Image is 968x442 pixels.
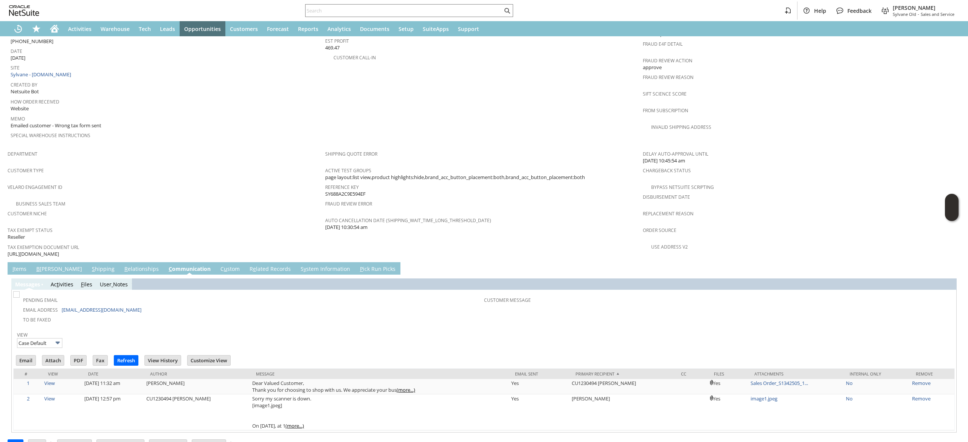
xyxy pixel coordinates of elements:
[11,88,39,95] span: Netsuite Bot
[325,224,368,231] span: [DATE] 10:30:54 am
[123,265,161,274] a: Relationships
[325,167,371,174] a: Active Test Groups
[23,297,57,303] a: Pending Email
[27,380,29,386] a: 1
[8,151,37,157] a: Department
[16,355,36,365] input: Email
[681,371,703,377] div: Cc
[90,265,116,274] a: Shipping
[643,57,692,64] a: Fraud Review Action
[515,371,564,377] div: Email Sent
[100,281,128,288] a: UserNotes
[31,281,34,288] span: g
[14,24,23,33] svg: Recent Records
[945,194,959,221] iframe: Click here to launch Oracle Guided Learning Help Panel
[651,244,688,250] a: Use Address V2
[418,21,453,36] a: SuiteApps
[306,6,503,15] input: Search
[325,217,491,224] a: Auto Cancellation Date (shipping_wait_time_long_threshold_date)
[708,394,749,430] td: Yes
[846,380,853,386] a: No
[71,355,86,365] input: PDF
[11,132,90,139] a: Special Warehouse Instructions
[15,281,40,288] a: Messages
[101,25,130,32] span: Warehouse
[253,265,256,272] span: e
[509,379,570,394] td: Yes
[304,265,306,272] span: y
[334,54,376,61] a: Customer Call-in
[355,21,394,36] a: Documents
[9,21,27,36] a: Recent Records
[325,38,349,44] a: Est Profit
[11,122,101,129] span: Emailed customer - Wrong tax form sent
[250,379,509,394] td: Dear Valued Customer, Thank you for choosing to shop with us. We appreciate your bus
[12,265,14,272] span: I
[8,233,25,241] span: Reseller
[643,91,687,97] a: Sift Science Score
[267,25,289,32] span: Forecast
[293,21,323,36] a: Reports
[64,21,96,36] a: Activities
[9,5,39,16] svg: logo
[643,210,693,217] a: Replacement reason
[81,281,92,288] a: Files
[918,11,919,17] span: -
[17,338,62,348] input: Case Default
[754,371,838,377] div: Attachments
[643,41,683,47] a: Fraud E4F Detail
[11,105,29,112] span: Website
[423,25,449,32] span: SuiteApps
[945,208,959,221] span: Oracle Guided Learning Widget. To move around, please hold and drag
[184,25,221,32] span: Opportunities
[850,371,904,377] div: Internal Only
[32,24,41,33] svg: Shortcuts
[68,25,92,32] span: Activities
[219,265,242,274] a: Custom
[169,265,172,272] span: C
[8,184,62,190] a: Velaro Engagement ID
[11,38,53,45] span: [PHONE_NUMBER]
[155,21,180,36] a: Leads
[325,44,340,51] span: 469.47
[224,265,227,272] span: u
[23,307,58,313] a: Email Address
[714,371,743,377] div: Files
[708,379,749,394] td: Yes
[13,291,20,298] img: Unchecked
[8,167,44,174] a: Customer Type
[360,25,389,32] span: Documents
[325,151,377,157] a: Shipping Quote Error
[256,371,504,377] div: Message
[458,25,479,32] span: Support
[643,74,693,80] a: Fraud Review Reason
[912,395,931,402] a: Remove
[947,264,956,273] a: Unrolled view on
[916,371,949,377] div: Remove
[16,201,65,207] a: Business Sales Team
[325,190,366,198] span: SY688A2C9E594EF
[23,317,51,323] a: To Be Faxed
[325,184,359,190] a: Reference Key
[643,157,685,164] span: [DATE] 10:45:54 am
[124,265,128,272] span: R
[484,297,531,303] a: Customer Message
[53,338,62,347] img: More Options
[8,227,53,233] a: Tax Exempt Status
[44,380,55,386] a: View
[11,116,25,122] a: Memo
[82,379,145,394] td: [DATE] 11:32 am
[751,380,808,386] a: Sales Order_S1342505_1...
[576,371,670,377] div: Primary Recipient
[325,174,585,181] span: page layout:list view,product highlights:hide,brand_acc_button_placement:both,brand_acc_button_pl...
[51,281,73,288] a: Activities
[93,355,107,365] input: Fax
[327,25,351,32] span: Analytics
[82,394,145,430] td: [DATE] 12:57 pm
[230,25,258,32] span: Customers
[27,395,29,402] a: 2
[360,265,363,272] span: P
[643,194,690,200] a: Disbursement Date
[509,394,570,430] td: Yes
[643,107,688,114] a: From Subscription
